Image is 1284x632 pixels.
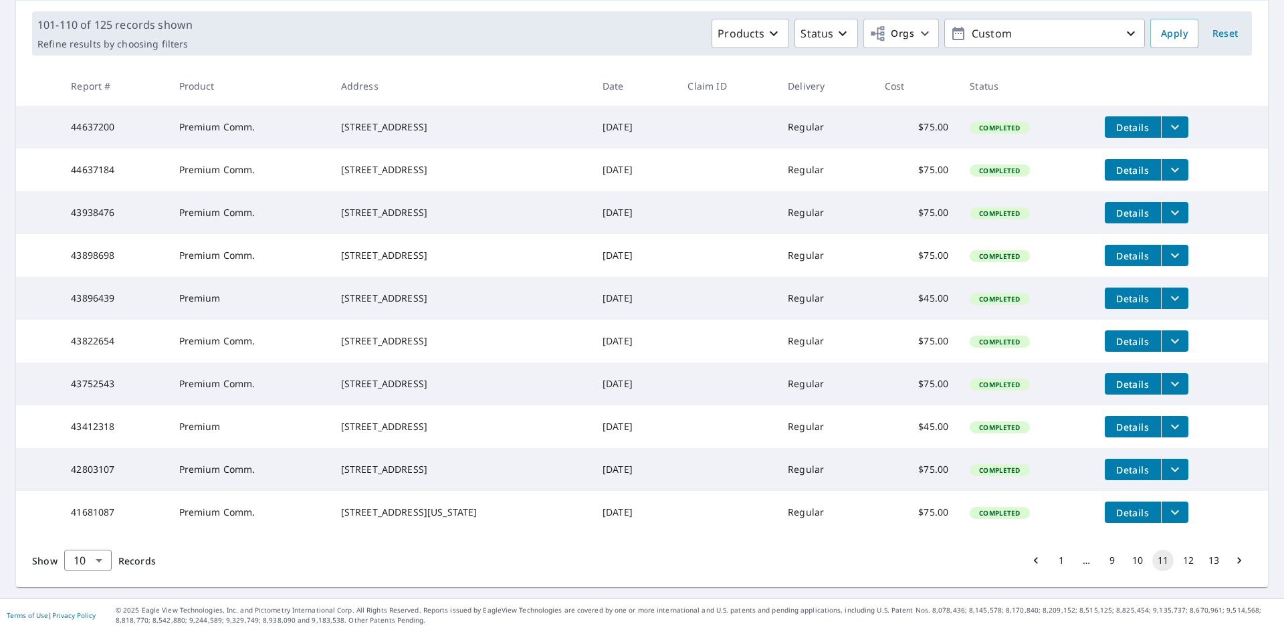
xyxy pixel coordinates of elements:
[777,491,874,534] td: Regular
[592,234,677,277] td: [DATE]
[592,106,677,148] td: [DATE]
[874,491,960,534] td: $75.00
[800,25,833,41] p: Status
[1105,373,1161,395] button: detailsBtn-43752543
[1161,459,1188,480] button: filesDropdownBtn-42803107
[777,277,874,320] td: Regular
[1228,550,1250,571] button: Go to next page
[1113,207,1153,219] span: Details
[874,106,960,148] td: $75.00
[169,491,330,534] td: Premium Comm.
[1113,121,1153,134] span: Details
[1161,245,1188,266] button: filesDropdownBtn-43898698
[971,508,1028,518] span: Completed
[341,463,581,476] div: [STREET_ADDRESS]
[169,405,330,448] td: Premium
[971,294,1028,304] span: Completed
[971,423,1028,432] span: Completed
[1105,288,1161,309] button: detailsBtn-43896439
[1204,19,1247,48] button: Reset
[966,22,1123,45] p: Custom
[712,19,789,48] button: Products
[777,320,874,362] td: Regular
[592,277,677,320] td: [DATE]
[52,611,96,620] a: Privacy Policy
[863,19,939,48] button: Orgs
[169,448,330,491] td: Premium Comm.
[777,362,874,405] td: Regular
[341,506,581,519] div: [STREET_ADDRESS][US_STATE]
[118,554,156,567] span: Records
[677,66,777,106] th: Claim ID
[971,465,1028,475] span: Completed
[874,234,960,277] td: $75.00
[777,234,874,277] td: Regular
[60,448,168,491] td: 42803107
[1113,378,1153,391] span: Details
[1113,164,1153,177] span: Details
[60,66,168,106] th: Report #
[874,362,960,405] td: $75.00
[60,362,168,405] td: 43752543
[592,362,677,405] td: [DATE]
[1152,550,1174,571] button: page 11
[1101,550,1123,571] button: Go to page 9
[64,542,112,579] div: 10
[874,448,960,491] td: $75.00
[1051,550,1072,571] button: Go to page 1
[592,491,677,534] td: [DATE]
[874,405,960,448] td: $45.00
[60,148,168,191] td: 44637184
[169,320,330,362] td: Premium Comm.
[869,25,914,42] span: Orgs
[874,191,960,234] td: $75.00
[592,191,677,234] td: [DATE]
[971,123,1028,132] span: Completed
[718,25,764,41] p: Products
[7,611,48,620] a: Terms of Use
[64,550,112,571] div: Show 10 records
[971,166,1028,175] span: Completed
[341,377,581,391] div: [STREET_ADDRESS]
[1076,554,1097,567] div: …
[1105,416,1161,437] button: detailsBtn-43412318
[7,611,96,619] p: |
[794,19,858,48] button: Status
[1105,502,1161,523] button: detailsBtn-41681087
[1178,550,1199,571] button: Go to page 12
[1113,421,1153,433] span: Details
[1025,550,1047,571] button: Go to previous page
[1161,159,1188,181] button: filesDropdownBtn-44637184
[971,380,1028,389] span: Completed
[1161,416,1188,437] button: filesDropdownBtn-43412318
[1161,330,1188,352] button: filesDropdownBtn-43822654
[1113,335,1153,348] span: Details
[60,191,168,234] td: 43938476
[1113,249,1153,262] span: Details
[874,66,960,106] th: Cost
[341,163,581,177] div: [STREET_ADDRESS]
[1161,502,1188,523] button: filesDropdownBtn-41681087
[971,209,1028,218] span: Completed
[169,277,330,320] td: Premium
[592,148,677,191] td: [DATE]
[1161,202,1188,223] button: filesDropdownBtn-43938476
[971,337,1028,346] span: Completed
[60,277,168,320] td: 43896439
[341,249,581,262] div: [STREET_ADDRESS]
[777,448,874,491] td: Regular
[1161,288,1188,309] button: filesDropdownBtn-43896439
[169,66,330,106] th: Product
[169,234,330,277] td: Premium Comm.
[777,191,874,234] td: Regular
[1127,550,1148,571] button: Go to page 10
[777,148,874,191] td: Regular
[777,66,874,106] th: Delivery
[1105,202,1161,223] button: detailsBtn-43938476
[169,191,330,234] td: Premium Comm.
[777,405,874,448] td: Regular
[1113,463,1153,476] span: Details
[341,206,581,219] div: [STREET_ADDRESS]
[1161,373,1188,395] button: filesDropdownBtn-43752543
[1105,245,1161,266] button: detailsBtn-43898698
